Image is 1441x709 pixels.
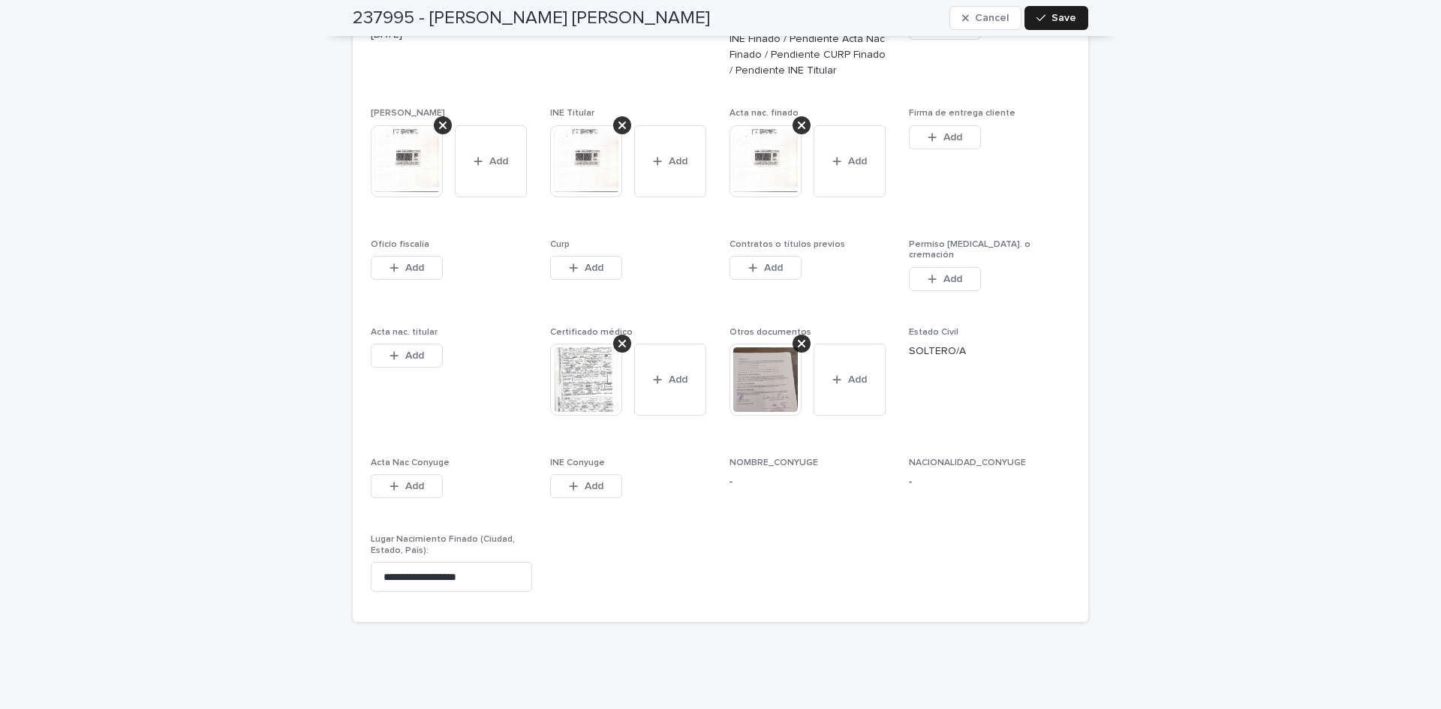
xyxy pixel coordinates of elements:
[730,16,891,78] p: Pendiente Exp. Digital: Pendiente INE Finado / Pendiente Acta Nac Finado / Pendiente CURP Finado ...
[371,458,450,467] span: Acta Nac Conyuge
[669,374,687,385] span: Add
[909,458,1026,467] span: NACIONALIDAD_CONYUGE
[909,125,981,149] button: Add
[1024,6,1088,30] button: Save
[371,474,443,498] button: Add
[550,474,622,498] button: Add
[730,328,811,337] span: Otros documentos
[943,132,962,143] span: Add
[909,267,981,291] button: Add
[730,256,802,280] button: Add
[585,481,603,491] span: Add
[634,125,706,197] button: Add
[371,256,443,280] button: Add
[550,109,594,118] span: INE Titular
[634,344,706,416] button: Add
[669,156,687,167] span: Add
[550,328,633,337] span: Certificado médico
[949,6,1021,30] button: Cancel
[371,535,515,554] span: Lugar Nacimiento Finado (Ciudad, Estado, País):
[909,109,1015,118] span: Firma de entrega cliente
[909,328,958,337] span: Estado Civil
[764,263,783,273] span: Add
[730,240,845,249] span: Contratos o títulos previos
[371,109,445,118] span: [PERSON_NAME]
[550,256,622,280] button: Add
[405,350,424,361] span: Add
[814,125,886,197] button: Add
[489,156,508,167] span: Add
[943,274,962,284] span: Add
[353,8,710,29] h2: 237995 - [PERSON_NAME] [PERSON_NAME]
[550,458,605,467] span: INE Conyuge
[405,481,424,491] span: Add
[371,344,443,368] button: Add
[730,458,818,467] span: NOMBRE_CONYUGE
[730,474,891,490] p: -
[455,125,527,197] button: Add
[585,263,603,273] span: Add
[848,156,867,167] span: Add
[909,240,1030,260] span: Permiso [MEDICAL_DATA]. o cremación
[371,328,438,337] span: Acta nac. titular
[1051,13,1076,23] span: Save
[909,344,1070,359] p: SOLTERO/A
[975,13,1009,23] span: Cancel
[730,109,799,118] span: Acta nac. finado
[814,344,886,416] button: Add
[848,374,867,385] span: Add
[405,263,424,273] span: Add
[909,474,1070,490] p: -
[550,240,570,249] span: Curp
[371,240,429,249] span: Oficio fiscalía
